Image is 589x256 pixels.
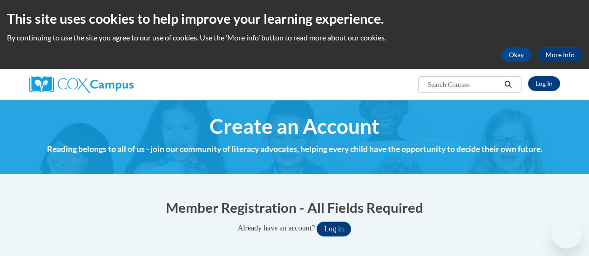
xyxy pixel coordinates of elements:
h4: Reading belongs to all of us - join our community of literacy advocates, helping every child have... [29,143,560,155]
a: More Info [538,47,582,62]
h1: Member Registration - All Fields Required [29,198,560,217]
button: Okay [501,47,531,62]
a: Log In [528,76,560,91]
span: Already have an account? [238,224,315,232]
h2: This site uses cookies to help improve your learning experience. [7,9,582,28]
button: Search [501,79,515,90]
button: Log in [317,222,351,236]
input: Search Courses [427,79,501,90]
img: Cox Campus [29,76,134,93]
iframe: Button to launch messaging window [552,219,582,249]
p: By continuing to use the site you agree to our use of cookies. Use the ‘More info’ button to read... [7,33,582,43]
span: Create an Account [210,114,379,138]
